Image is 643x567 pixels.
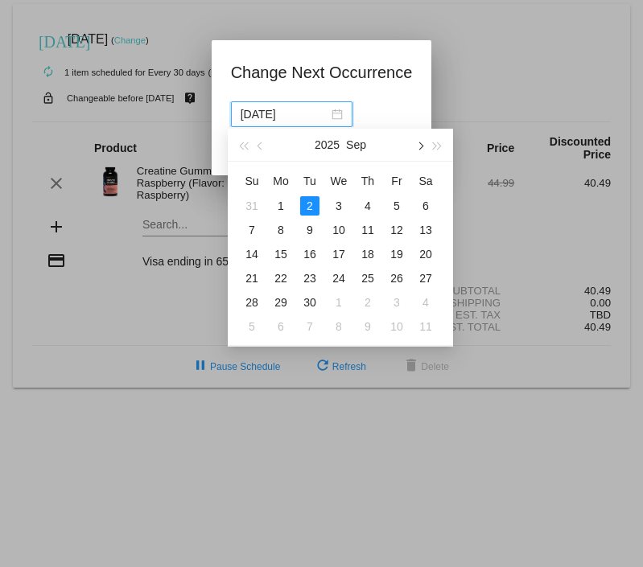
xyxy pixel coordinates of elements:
div: 1 [329,293,348,312]
td: 9/6/2025 [411,194,440,218]
div: 4 [358,196,377,216]
button: 2025 [315,129,340,161]
div: 9 [358,317,377,336]
td: 10/7/2025 [295,314,324,339]
input: Select date [241,105,328,123]
div: 6 [271,317,291,336]
div: 21 [242,269,262,288]
td: 10/10/2025 [382,314,411,339]
td: 9/5/2025 [382,194,411,218]
div: 27 [416,269,435,288]
div: 18 [358,244,377,264]
td: 9/16/2025 [295,242,324,266]
td: 10/1/2025 [324,290,353,314]
div: 7 [242,220,262,240]
button: Next year (Control + right) [429,129,447,161]
td: 9/7/2025 [237,218,266,242]
div: 10 [329,220,348,240]
th: Mon [266,168,295,194]
div: 8 [329,317,348,336]
td: 10/5/2025 [237,314,266,339]
div: 1 [271,196,291,216]
td: 9/13/2025 [411,218,440,242]
td: 9/15/2025 [266,242,295,266]
div: 14 [242,244,262,264]
td: 9/24/2025 [324,266,353,290]
button: Next month (PageDown) [410,129,428,161]
td: 9/3/2025 [324,194,353,218]
td: 9/23/2025 [295,266,324,290]
td: 9/4/2025 [353,194,382,218]
button: Sep [346,129,366,161]
div: 23 [300,269,319,288]
button: Previous month (PageUp) [252,129,270,161]
div: 5 [387,196,406,216]
div: 28 [242,293,262,312]
td: 10/2/2025 [353,290,382,314]
div: 2 [358,293,377,312]
div: 5 [242,317,262,336]
th: Tue [295,168,324,194]
th: Fri [382,168,411,194]
button: Last year (Control + left) [234,129,252,161]
div: 4 [416,293,435,312]
td: 9/19/2025 [382,242,411,266]
div: 19 [387,244,406,264]
div: 17 [329,244,348,264]
div: 20 [416,244,435,264]
div: 15 [271,244,291,264]
div: 30 [300,293,319,312]
h1: Change Next Occurrence [231,60,413,85]
td: 10/3/2025 [382,290,411,314]
th: Sat [411,168,440,194]
td: 9/12/2025 [382,218,411,242]
div: 16 [300,244,319,264]
div: 31 [242,196,262,216]
div: 3 [329,196,348,216]
td: 9/17/2025 [324,242,353,266]
td: 9/22/2025 [266,266,295,290]
td: 9/27/2025 [411,266,440,290]
td: 9/25/2025 [353,266,382,290]
td: 9/1/2025 [266,194,295,218]
div: 26 [387,269,406,288]
td: 9/10/2025 [324,218,353,242]
div: 8 [271,220,291,240]
td: 9/21/2025 [237,266,266,290]
th: Thu [353,168,382,194]
td: 9/20/2025 [411,242,440,266]
th: Wed [324,168,353,194]
div: 2 [300,196,319,216]
td: 9/8/2025 [266,218,295,242]
div: 7 [300,317,319,336]
td: 9/28/2025 [237,290,266,314]
td: 9/2/2025 [295,194,324,218]
div: 25 [358,269,377,288]
div: 11 [416,317,435,336]
td: 9/14/2025 [237,242,266,266]
td: 9/29/2025 [266,290,295,314]
td: 10/8/2025 [324,314,353,339]
td: 10/6/2025 [266,314,295,339]
div: 11 [358,220,377,240]
td: 9/26/2025 [382,266,411,290]
div: 10 [387,317,406,336]
div: 6 [416,196,435,216]
div: 29 [271,293,291,312]
div: 24 [329,269,348,288]
td: 9/9/2025 [295,218,324,242]
td: 10/11/2025 [411,314,440,339]
div: 9 [300,220,319,240]
td: 9/18/2025 [353,242,382,266]
div: 22 [271,269,291,288]
div: 3 [387,293,406,312]
td: 8/31/2025 [237,194,266,218]
td: 10/4/2025 [411,290,440,314]
div: 13 [416,220,435,240]
td: 10/9/2025 [353,314,382,339]
div: 12 [387,220,406,240]
th: Sun [237,168,266,194]
td: 9/11/2025 [353,218,382,242]
td: 9/30/2025 [295,290,324,314]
